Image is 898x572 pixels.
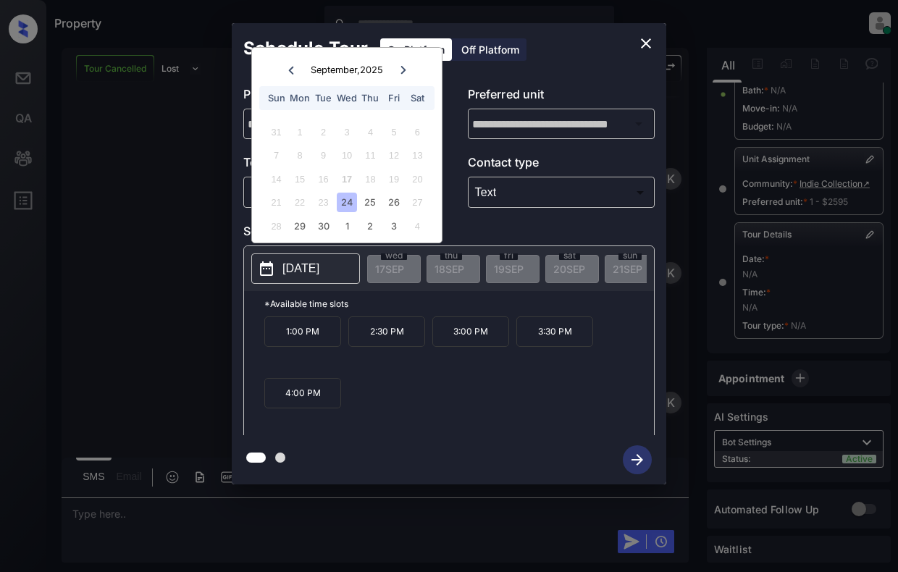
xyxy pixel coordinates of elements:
[408,193,427,212] div: Not available Saturday, September 27th, 2025
[337,146,356,165] div: Not available Wednesday, September 10th, 2025
[290,193,309,212] div: Not available Monday, September 22nd, 2025
[251,253,360,284] button: [DATE]
[348,316,425,347] p: 2:30 PM
[361,122,380,142] div: Not available Thursday, September 4th, 2025
[290,146,309,165] div: Not available Monday, September 8th, 2025
[267,169,286,189] div: Not available Sunday, September 14th, 2025
[361,169,380,189] div: Not available Thursday, September 18th, 2025
[361,193,380,212] div: Choose Thursday, September 25th, 2025
[314,193,333,212] div: Not available Tuesday, September 23rd, 2025
[337,216,356,236] div: Choose Wednesday, October 1st, 2025
[290,88,309,108] div: Mon
[337,122,356,142] div: Not available Wednesday, September 3rd, 2025
[337,169,356,189] div: Not available Wednesday, September 17th, 2025
[290,122,309,142] div: Not available Monday, September 1st, 2025
[516,316,593,347] p: 3:30 PM
[631,29,660,58] button: close
[243,222,655,245] p: Select slot
[408,169,427,189] div: Not available Saturday, September 20th, 2025
[408,216,427,236] div: Not available Saturday, October 4th, 2025
[432,316,509,347] p: 3:00 PM
[384,122,403,142] div: Not available Friday, September 5th, 2025
[384,88,403,108] div: Fri
[282,260,319,277] p: [DATE]
[380,38,452,61] div: On Platform
[264,316,341,347] p: 1:00 PM
[361,216,380,236] div: Choose Thursday, October 2nd, 2025
[384,169,403,189] div: Not available Friday, September 19th, 2025
[384,146,403,165] div: Not available Friday, September 12th, 2025
[408,88,427,108] div: Sat
[267,216,286,236] div: Not available Sunday, September 28th, 2025
[384,216,403,236] div: Choose Friday, October 3rd, 2025
[243,153,431,177] p: Tour type
[408,146,427,165] div: Not available Saturday, September 13th, 2025
[468,153,655,177] p: Contact type
[267,88,286,108] div: Sun
[468,85,655,109] p: Preferred unit
[264,291,654,316] p: *Available time slots
[454,38,526,61] div: Off Platform
[243,85,431,109] p: Preferred community
[267,193,286,212] div: Not available Sunday, September 21st, 2025
[314,88,333,108] div: Tue
[264,378,341,408] p: 4:00 PM
[614,441,660,479] button: btn-next
[290,216,309,236] div: Choose Monday, September 29th, 2025
[314,146,333,165] div: Not available Tuesday, September 9th, 2025
[361,146,380,165] div: Not available Thursday, September 11th, 2025
[314,216,333,236] div: Choose Tuesday, September 30th, 2025
[337,88,356,108] div: Wed
[384,193,403,212] div: Choose Friday, September 26th, 2025
[290,169,309,189] div: Not available Monday, September 15th, 2025
[361,88,380,108] div: Thu
[314,169,333,189] div: Not available Tuesday, September 16th, 2025
[232,23,379,74] h2: Schedule Tour
[471,180,652,204] div: Text
[256,120,437,237] div: month 2025-09
[311,64,383,75] div: September , 2025
[408,122,427,142] div: Not available Saturday, September 6th, 2025
[267,122,286,142] div: Not available Sunday, August 31st, 2025
[247,180,427,204] div: In Person
[267,146,286,165] div: Not available Sunday, September 7th, 2025
[337,193,356,212] div: Choose Wednesday, September 24th, 2025
[314,122,333,142] div: Not available Tuesday, September 2nd, 2025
